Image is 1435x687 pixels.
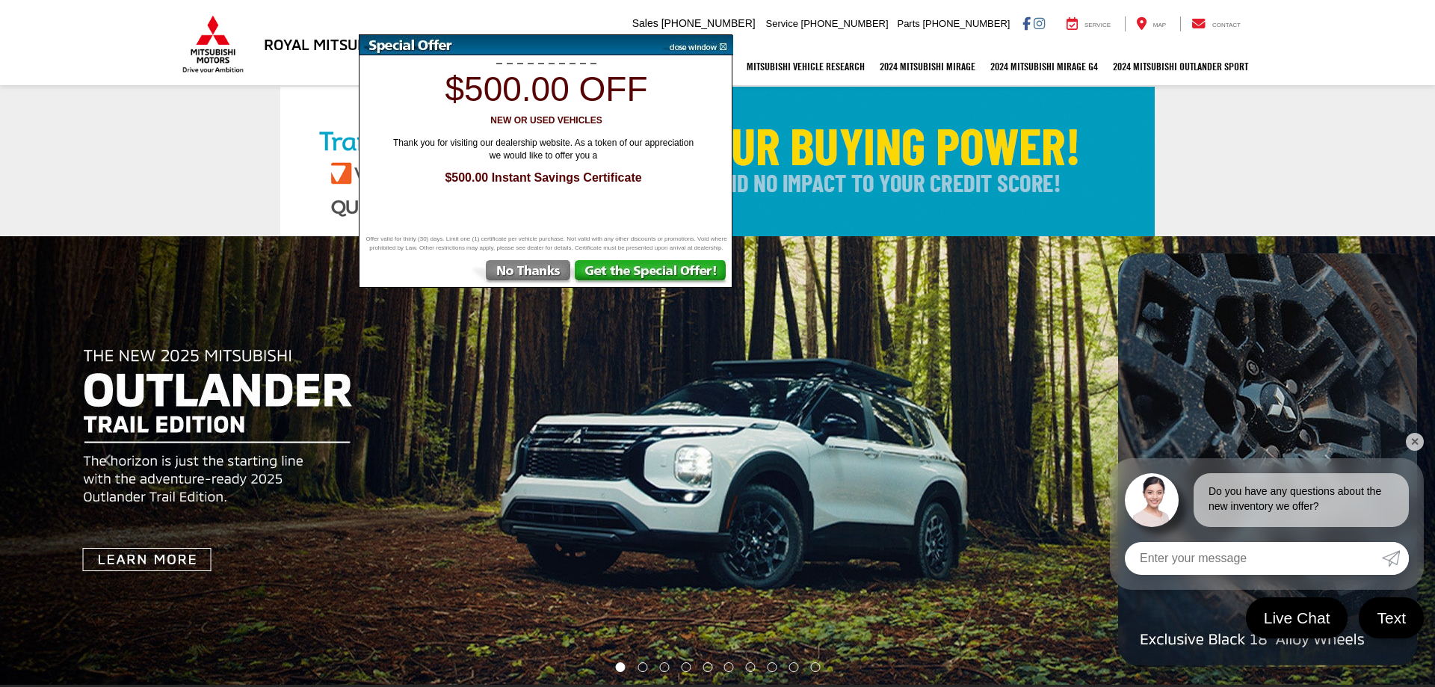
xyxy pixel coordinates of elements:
[724,662,734,672] li: Go to slide number 6.
[280,87,1155,236] img: Check Your Buying Power
[1125,16,1177,31] a: Map
[659,662,669,672] li: Go to slide number 3.
[872,48,983,85] a: 2024 Mitsubishi Mirage
[375,170,712,187] span: $500.00 Instant Savings Certificate
[658,35,733,55] img: close window
[1125,542,1382,575] input: Enter your message
[681,662,691,672] li: Go to slide number 4.
[359,35,658,55] img: Special Offer
[1256,608,1338,628] span: Live Chat
[739,48,872,85] a: Mitsubishi Vehicle Research
[1105,48,1256,85] a: 2024 Mitsubishi Outlander SPORT
[1369,608,1413,628] span: Text
[383,137,704,162] span: Thank you for visiting our dealership website. As a token of our appreciation we would like to of...
[922,18,1010,29] span: [PHONE_NUMBER]
[1359,597,1424,638] a: Text
[1034,17,1045,29] a: Instagram: Click to visit our Instagram page
[368,116,725,126] h3: New or Used Vehicles
[1125,473,1179,527] img: Agent profile photo
[897,18,919,29] span: Parts
[983,48,1105,85] a: 2024 Mitsubishi Mirage G4
[661,17,756,29] span: [PHONE_NUMBER]
[638,662,647,672] li: Go to slide number 2.
[1055,16,1122,31] a: Service
[1022,17,1031,29] a: Facebook: Click to visit our Facebook page
[368,70,725,108] h1: $500.00 off
[573,260,732,287] img: Get the Special Offer
[766,18,798,29] span: Service
[811,662,821,672] li: Go to slide number 10.
[801,18,889,29] span: [PHONE_NUMBER]
[632,17,658,29] span: Sales
[1212,22,1241,28] span: Contact
[615,662,625,672] li: Go to slide number 1.
[469,260,573,287] img: No Thanks, Continue to Website
[1246,597,1348,638] a: Live Chat
[1180,16,1252,31] a: Contact
[703,662,712,672] li: Go to slide number 5.
[789,662,799,672] li: Go to slide number 9.
[768,662,777,672] li: Go to slide number 8.
[1194,473,1409,527] div: Do you have any questions about the new inventory we offer?
[264,36,395,52] h3: Royal Mitsubishi
[1153,22,1166,28] span: Map
[1382,542,1409,575] a: Submit
[746,662,756,672] li: Go to slide number 7.
[363,235,729,253] span: Offer valid for thirty (30) days. Limit one (1) certificate per vehicle purchase. Not valid with ...
[179,15,247,73] img: Mitsubishi
[1220,266,1435,655] button: Click to view next picture.
[1084,22,1111,28] span: Service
